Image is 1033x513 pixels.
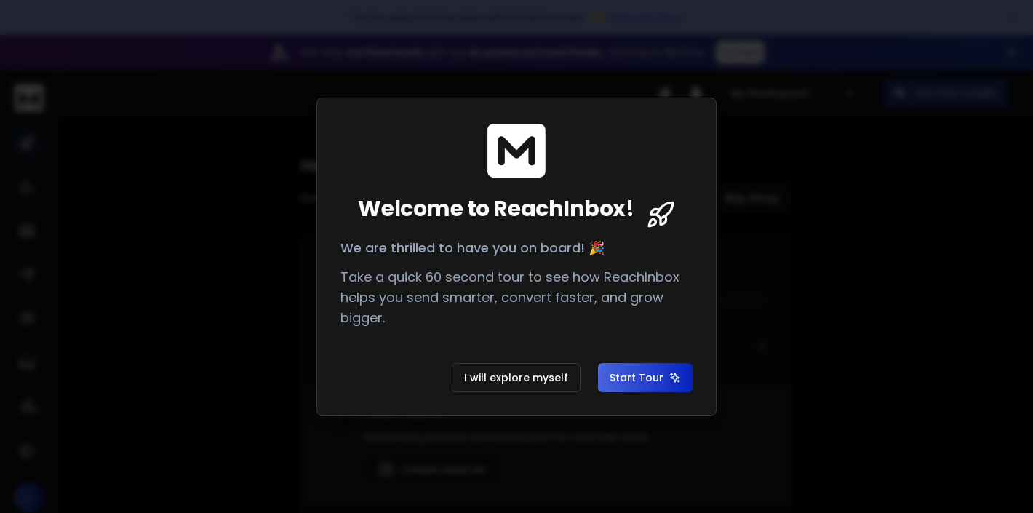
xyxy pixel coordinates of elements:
[452,363,581,392] button: I will explore myself
[340,267,693,328] p: Take a quick 60 second tour to see how ReachInbox helps you send smarter, convert faster, and gro...
[340,238,693,258] p: We are thrilled to have you on board! 🎉
[598,363,693,392] button: Start Tour
[610,370,681,385] span: Start Tour
[358,196,634,222] span: Welcome to ReachInbox!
